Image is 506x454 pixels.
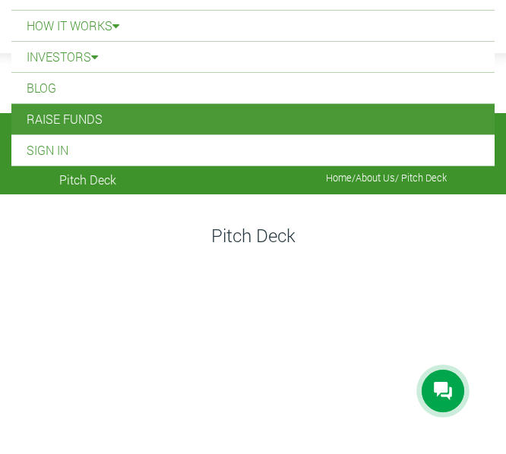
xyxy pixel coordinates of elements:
[11,11,495,41] a: How it Works
[11,104,495,134] a: Raise Funds
[326,172,447,184] span: / / Pitch Deck
[59,225,447,247] h4: Pitch Deck
[326,172,352,184] a: Home
[11,73,495,103] a: Blog
[11,135,495,166] a: Sign In
[11,42,495,72] a: Investors
[356,172,395,184] a: About Us
[59,172,116,187] span: Pitch Deck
